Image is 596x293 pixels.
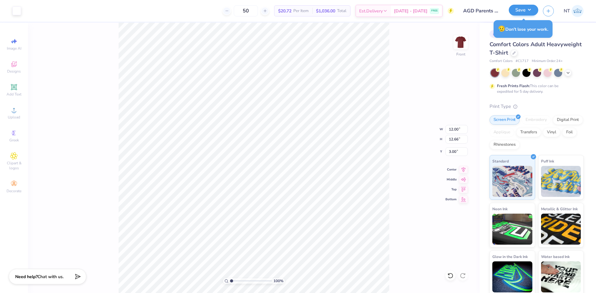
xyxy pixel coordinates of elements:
div: This color can be expedited for 5 day delivery. [497,83,573,94]
div: Front [456,51,465,57]
span: Clipart & logos [3,161,25,171]
span: Total [337,8,346,14]
span: Neon Ink [492,206,508,212]
input: – – [234,5,258,16]
span: $20.72 [278,8,291,14]
div: Screen Print [490,115,520,125]
div: Foil [562,128,577,137]
div: Digital Print [553,115,583,125]
a: NT [564,5,584,17]
span: Add Text [7,92,21,97]
span: Designs [7,69,21,74]
span: Minimum Order: 24 + [532,59,563,64]
span: Top [445,187,457,192]
img: Nestor Talens [571,5,584,17]
div: Don’t lose your work. [494,20,553,38]
span: Comfort Colors Adult Heavyweight T-Shirt [490,41,582,56]
input: Untitled Design [458,5,504,17]
img: Glow in the Dark Ink [492,261,532,292]
span: Bottom [445,197,457,202]
div: Vinyl [543,128,560,137]
img: Water based Ink [541,261,581,292]
span: Metallic & Glitter Ink [541,206,578,212]
span: Per Item [293,8,309,14]
span: $1,036.00 [316,8,335,14]
div: Rhinestones [490,140,520,149]
span: Greek [9,138,19,143]
img: Puff Ink [541,166,581,197]
img: Front [454,36,467,48]
span: Middle [445,177,457,182]
span: 100 % [273,278,283,284]
span: FREE [431,9,438,13]
strong: Fresh Prints Flash: [497,83,530,88]
div: Print Type [490,103,584,110]
span: Water based Ink [541,253,570,260]
span: Standard [492,158,509,164]
div: Applique [490,128,514,137]
span: Est. Delivery [359,8,383,14]
div: Transfers [516,128,541,137]
span: 😥 [498,25,505,33]
button: Save [509,5,538,16]
img: Neon Ink [492,214,532,245]
span: NT [564,7,570,15]
span: # C1717 [516,59,529,64]
span: Center [445,167,457,172]
span: Glow in the Dark Ink [492,253,528,260]
span: Upload [8,115,20,120]
span: [DATE] - [DATE] [394,8,427,14]
span: Image AI [7,46,21,51]
span: Puff Ink [541,158,554,164]
strong: Need help? [15,274,38,280]
span: Comfort Colors [490,59,512,64]
img: Standard [492,166,532,197]
div: # 510626A [490,30,514,38]
span: Chat with us. [38,274,64,280]
img: Metallic & Glitter Ink [541,214,581,245]
span: Decorate [7,189,21,193]
div: Embroidery [521,115,551,125]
